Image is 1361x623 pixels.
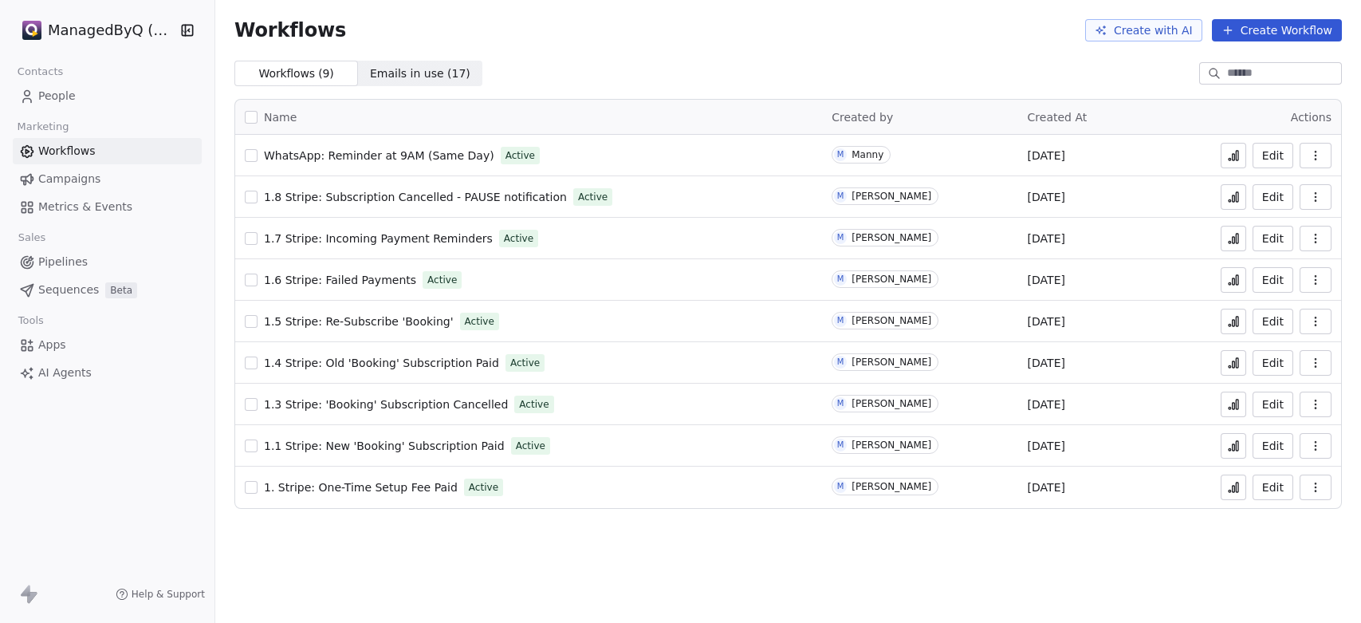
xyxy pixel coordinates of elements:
span: Active [469,480,498,495]
span: [DATE] [1028,148,1065,164]
div: [PERSON_NAME] [852,481,931,492]
span: [DATE] [1028,355,1065,371]
span: ManagedByQ (FZE) [48,20,175,41]
div: [PERSON_NAME] [852,357,931,368]
div: [PERSON_NAME] [852,315,931,326]
span: Active [510,356,540,370]
span: Active [504,231,533,246]
button: Edit [1253,350,1293,376]
a: 1.8 Stripe: Subscription Cancelled - PAUSE notification [264,189,567,205]
span: Tools [11,309,50,333]
span: Active [465,314,494,329]
span: 1.4 Stripe: Old 'Booking' Subscription Paid [264,357,499,369]
span: Active [578,190,608,204]
div: [PERSON_NAME] [852,274,931,285]
span: Workflows [234,19,346,41]
span: Created At [1028,111,1088,124]
div: M [837,273,844,286]
div: M [837,397,844,410]
div: Manny [852,149,883,160]
div: M [837,480,844,493]
a: 1.6 Stripe: Failed Payments [264,272,416,288]
span: 1. Stripe: One-Time Setup Fee Paid [264,481,458,494]
button: Edit [1253,184,1293,210]
a: 1. Stripe: One-Time Setup Fee Paid [264,479,458,495]
span: Active [505,148,535,163]
span: Campaigns [38,171,100,187]
div: [PERSON_NAME] [852,191,931,202]
a: 1.4 Stripe: Old 'Booking' Subscription Paid [264,355,499,371]
span: Name [264,109,297,126]
div: M [837,356,844,369]
span: 1.1 Stripe: New 'Booking' Subscription Paid [264,440,505,452]
a: 1.7 Stripe: Incoming Payment Reminders [264,231,493,246]
span: Active [427,273,457,287]
div: [PERSON_NAME] [852,440,931,451]
span: 1.8 Stripe: Subscription Cancelled - PAUSE notification [264,191,567,203]
div: M [837,231,844,244]
span: [DATE] [1028,438,1065,454]
span: Metrics & Events [38,199,132,215]
div: M [837,314,844,327]
span: 1.7 Stripe: Incoming Payment Reminders [264,232,493,245]
span: Beta [105,282,137,298]
button: ManagedByQ (FZE) [19,17,170,44]
span: [DATE] [1028,313,1065,329]
span: 1.3 Stripe: 'Booking' Subscription Cancelled [264,398,508,411]
span: Marketing [10,115,76,139]
div: M [837,190,844,203]
button: Edit [1253,143,1293,168]
a: Apps [13,332,202,358]
div: [PERSON_NAME] [852,398,931,409]
button: Create with AI [1085,19,1202,41]
a: WhatsApp: Reminder at 9AM (Same Day) [264,148,494,164]
span: WhatsApp: Reminder at 9AM (Same Day) [264,149,494,162]
a: Help & Support [116,588,205,601]
div: [PERSON_NAME] [852,232,931,243]
span: AI Agents [38,365,92,381]
span: Active [516,439,545,453]
span: [DATE] [1028,396,1065,412]
a: Campaigns [13,166,202,192]
span: Active [519,397,549,412]
span: [DATE] [1028,231,1065,246]
button: Edit [1253,267,1293,293]
button: Edit [1253,433,1293,459]
a: Edit [1253,475,1293,500]
span: Pipelines [38,254,88,270]
button: Edit [1253,309,1293,334]
a: AI Agents [13,360,202,386]
span: Contacts [10,60,70,84]
span: 1.5 Stripe: Re-Subscribe 'Booking' [264,315,454,328]
a: Workflows [13,138,202,164]
div: M [837,439,844,451]
a: SequencesBeta [13,277,202,303]
div: M [837,148,844,161]
span: Actions [1291,111,1331,124]
button: Edit [1253,226,1293,251]
span: [DATE] [1028,479,1065,495]
a: 1.1 Stripe: New 'Booking' Subscription Paid [264,438,505,454]
span: Created by [832,111,893,124]
span: People [38,88,76,104]
button: Edit [1253,392,1293,417]
span: Workflows [38,143,96,160]
span: Apps [38,337,66,353]
a: Pipelines [13,249,202,275]
a: 1.3 Stripe: 'Booking' Subscription Cancelled [264,396,508,412]
span: [DATE] [1028,272,1065,288]
span: Sales [11,226,53,250]
img: Stripe.png [22,21,41,40]
span: Sequences [38,282,99,298]
span: Emails in use ( 17 ) [370,65,470,82]
a: People [13,83,202,109]
span: [DATE] [1028,189,1065,205]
